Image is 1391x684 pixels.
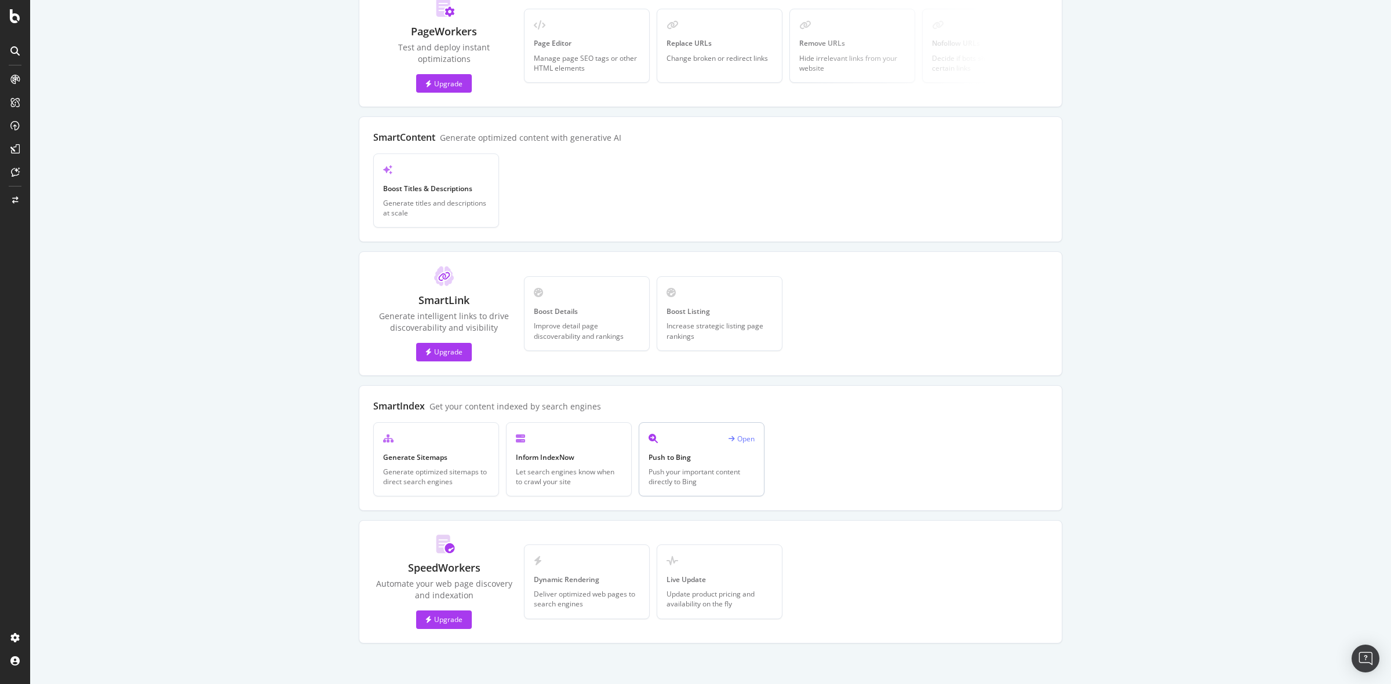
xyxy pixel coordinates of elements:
[408,561,480,576] div: SpeedWorkers
[383,184,489,193] div: Boost Titles & Descriptions
[416,74,472,93] button: Upgrade
[667,321,773,341] div: Increase strategic listing page rankings
[534,575,640,584] div: Dynamic Rendering
[649,467,755,487] div: Push your important content directly to Bing
[416,343,472,361] button: Upgrade
[373,422,499,496] a: Generate SitemapsGenerate optimized sitemaps to direct search engines
[667,53,773,63] div: Change broken or redirect links
[425,79,463,89] div: Upgrade
[373,400,425,412] div: SmartIndex
[639,422,764,496] a: OpenPush to BingPush your important content directly to Bing
[418,293,469,308] div: SmartLink
[649,452,755,462] div: Push to Bing
[534,589,640,609] div: Deliver optimized web pages to search engines
[373,131,435,144] div: SmartContent
[534,53,640,73] div: Manage page SEO tags or other HTML elements
[667,575,773,584] div: Live Update
[429,401,601,412] div: Get your content indexed by search engines
[667,38,773,48] div: Replace URLs
[667,589,773,609] div: Update product pricing and availability on the fly
[425,347,463,357] div: Upgrade
[383,198,489,218] div: Generate titles and descriptions at scale
[433,535,455,554] img: BeK2xBaZ.svg
[506,422,632,496] a: Inform IndexNowLet search engines know when to crawl your site
[440,132,621,143] div: Generate optimized content with generative AI
[383,467,489,487] div: Generate optimized sitemaps to direct search engines
[667,306,773,316] div: Boost Listing
[516,452,622,462] div: Inform IndexNow
[534,38,640,48] div: Page Editor
[373,42,515,65] div: Test and deploy instant optimizations
[416,610,472,629] button: Upgrade
[425,614,463,624] div: Upgrade
[516,467,622,487] div: Let search engines know when to crawl your site
[729,434,755,444] div: Open
[411,24,477,39] div: PageWorkers
[1352,645,1379,672] div: Open Intercom Messenger
[383,452,489,462] div: Generate Sitemaps
[373,578,515,601] div: Automate your web page discovery and indexation
[534,306,640,316] div: Boost Details
[373,310,515,334] div: Generate intelligent links to drive discoverability and visibility
[534,321,640,341] div: Improve detail page discoverability and rankings
[373,153,499,228] a: Boost Titles & DescriptionsGenerate titles and descriptions at scale
[434,266,454,286] img: ClT5ayua.svg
